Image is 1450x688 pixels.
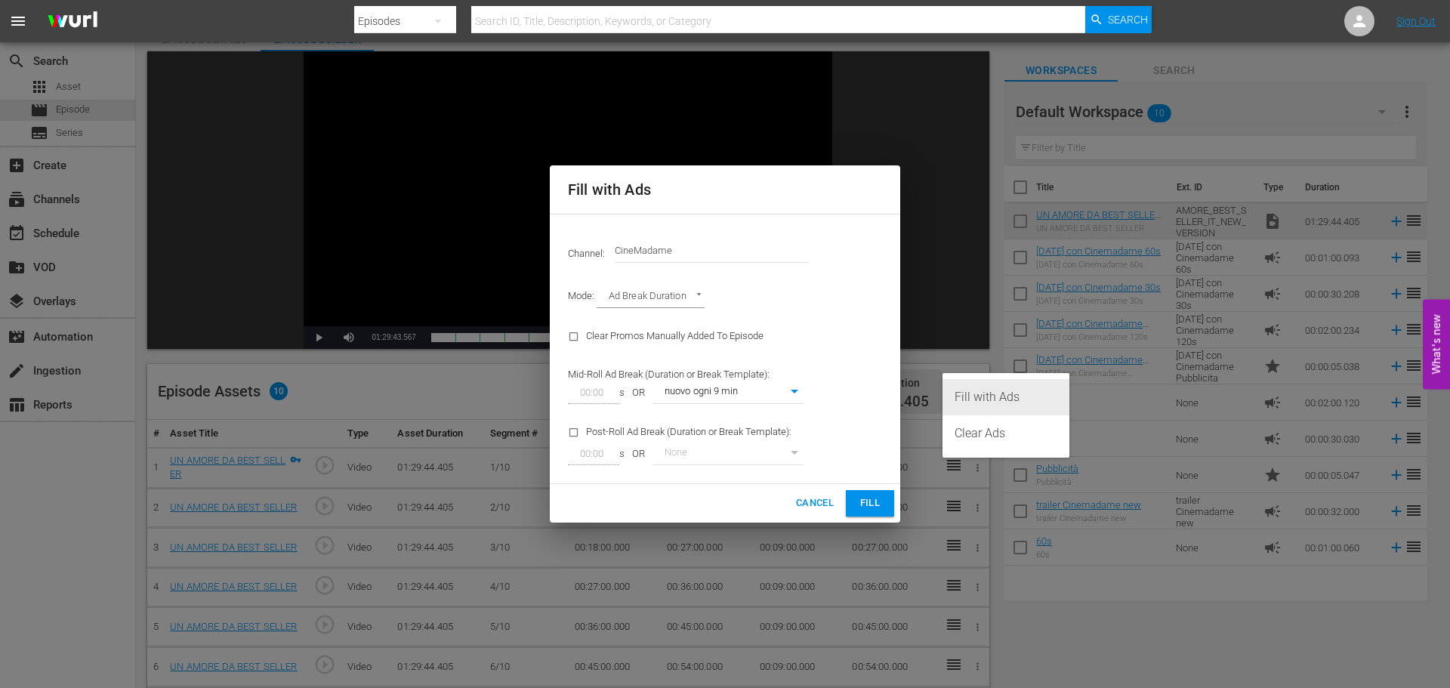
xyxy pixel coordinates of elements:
div: Clear Ads [955,415,1057,452]
span: OR [625,447,652,461]
img: ans4CAIJ8jUAAAAAAAAAAAAAAAAAAAAAAAAgQb4GAAAAAAAAAAAAAAAAAAAAAAAAJMjXAAAAAAAAAAAAAAAAAAAAAAAAgAT5G... [36,4,109,39]
div: Post-Roll Ad Break (Duration or Break Template): [559,413,813,474]
div: nuovo ogni 9 min [652,382,804,403]
button: Fill [846,490,894,517]
button: Cancel [790,490,840,517]
button: Open Feedback Widget [1423,299,1450,389]
span: Channel: [568,248,615,259]
span: s [619,386,625,400]
span: OR [625,386,652,400]
span: s [619,447,625,461]
h2: Fill with Ads [568,177,882,202]
div: Mode: [559,278,891,317]
span: Search [1108,6,1148,33]
span: Fill [858,495,882,512]
div: None [652,443,804,464]
div: Fill with Ads [955,379,1057,415]
div: Ad Break Duration [597,287,705,308]
div: Clear Promos Manually Added To Episode [559,317,813,356]
span: menu [9,12,27,30]
span: Mid-Roll Ad Break (Duration or Break Template): [568,369,770,380]
a: Sign Out [1396,15,1436,27]
span: Cancel [796,495,834,512]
